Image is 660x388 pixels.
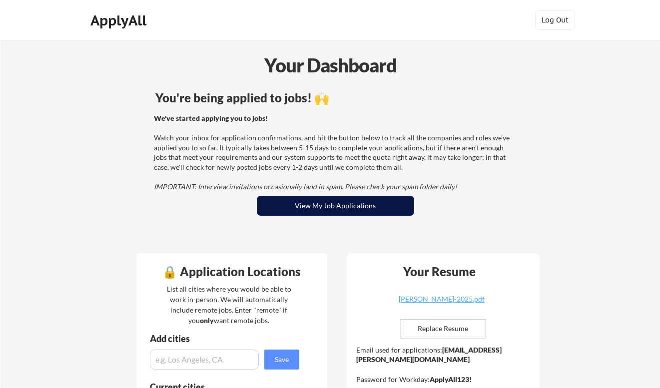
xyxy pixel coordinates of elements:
div: Add cities [150,334,302,343]
div: 🔒 Application Locations [139,266,325,278]
input: e.g. Los Angeles, CA [150,350,259,370]
em: IMPORTANT: Interview invitations occasionally land in spam. Please check your spam folder daily! [154,182,457,191]
strong: only [200,316,214,325]
div: You're being applied to jobs! 🙌 [155,92,516,104]
button: Log Out [535,10,575,30]
div: Your Resume [390,266,489,278]
strong: We've started applying you to jobs! [154,114,268,122]
a: [PERSON_NAME]-2025.pdf [382,296,501,311]
div: Your Dashboard [1,51,660,79]
strong: ApplyAll123! [430,375,472,384]
div: ApplyAll [90,12,149,29]
button: View My Job Applications [257,196,414,216]
div: List all cities where you would be able to work in-person. We will automatically include remote j... [160,284,298,326]
strong: [EMAIL_ADDRESS][PERSON_NAME][DOMAIN_NAME] [356,346,502,364]
div: [PERSON_NAME]-2025.pdf [382,296,501,303]
div: Watch your inbox for application confirmations, and hit the button below to track all the compani... [154,113,514,192]
button: Save [264,350,299,370]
